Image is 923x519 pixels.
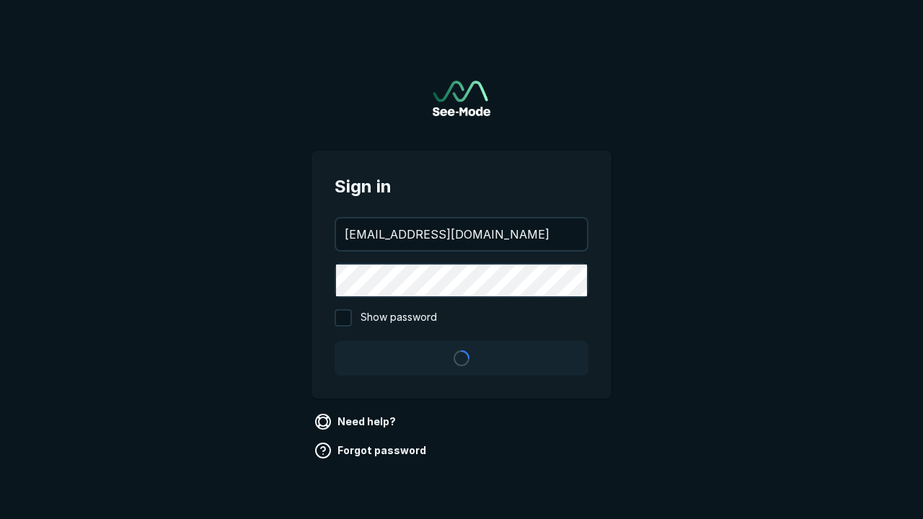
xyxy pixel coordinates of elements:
a: Need help? [312,410,402,433]
span: Sign in [335,174,588,200]
img: See-Mode Logo [433,81,490,116]
span: Show password [361,309,437,327]
a: Go to sign in [433,81,490,116]
a: Forgot password [312,439,432,462]
input: your@email.com [336,218,587,250]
